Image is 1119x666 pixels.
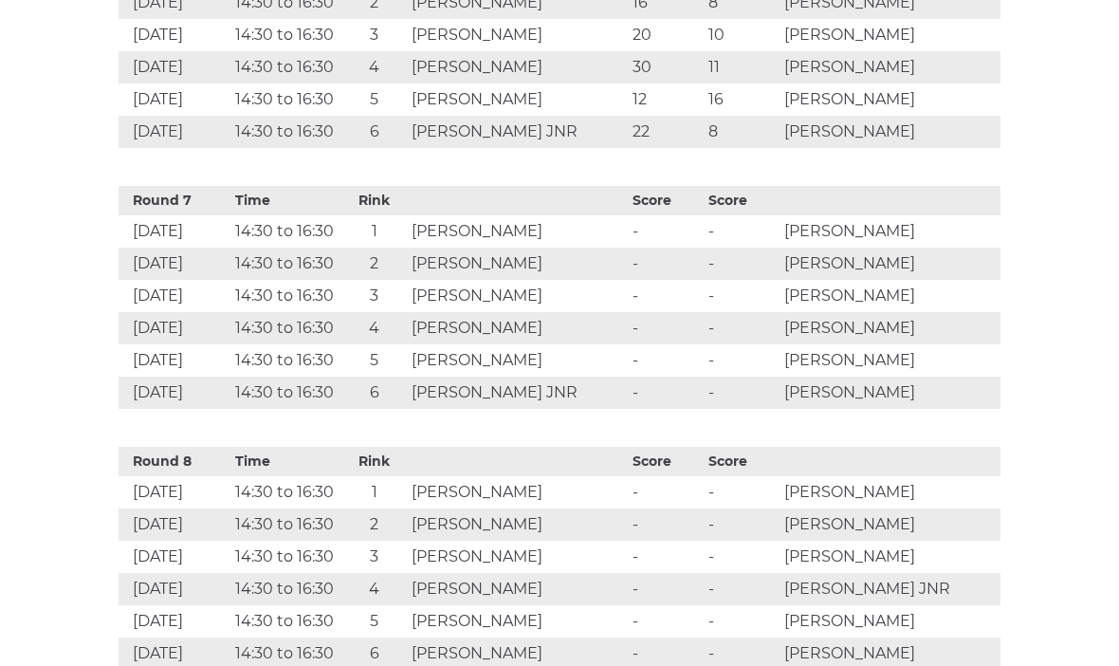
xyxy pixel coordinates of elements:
[628,573,704,605] td: -
[230,19,342,51] td: 14:30 to 16:30
[780,51,1000,83] td: [PERSON_NAME]
[230,116,342,148] td: 14:30 to 16:30
[407,51,628,83] td: [PERSON_NAME]
[704,248,780,280] td: -
[342,541,407,573] td: 3
[230,248,342,280] td: 14:30 to 16:30
[230,377,342,409] td: 14:30 to 16:30
[628,51,704,83] td: 30
[119,476,230,509] td: [DATE]
[780,248,1000,280] td: [PERSON_NAME]
[119,573,230,605] td: [DATE]
[342,377,407,409] td: 6
[407,280,628,312] td: [PERSON_NAME]
[780,312,1000,344] td: [PERSON_NAME]
[704,377,780,409] td: -
[704,605,780,638] td: -
[780,19,1000,51] td: [PERSON_NAME]
[407,312,628,344] td: [PERSON_NAME]
[628,248,704,280] td: -
[407,116,628,148] td: [PERSON_NAME] JNR
[628,19,704,51] td: 20
[230,215,342,248] td: 14:30 to 16:30
[342,509,407,541] td: 2
[119,83,230,116] td: [DATE]
[407,83,628,116] td: [PERSON_NAME]
[628,541,704,573] td: -
[780,541,1000,573] td: [PERSON_NAME]
[342,312,407,344] td: 4
[119,509,230,541] td: [DATE]
[342,344,407,377] td: 5
[230,83,342,116] td: 14:30 to 16:30
[628,605,704,638] td: -
[342,605,407,638] td: 5
[704,19,780,51] td: 10
[119,51,230,83] td: [DATE]
[628,186,704,215] th: Score
[628,83,704,116] td: 12
[704,186,780,215] th: Score
[704,280,780,312] td: -
[119,312,230,344] td: [DATE]
[780,476,1000,509] td: [PERSON_NAME]
[230,605,342,638] td: 14:30 to 16:30
[407,605,628,638] td: [PERSON_NAME]
[628,447,704,476] th: Score
[342,215,407,248] td: 1
[342,573,407,605] td: 4
[407,344,628,377] td: [PERSON_NAME]
[628,312,704,344] td: -
[704,51,780,83] td: 11
[119,344,230,377] td: [DATE]
[780,280,1000,312] td: [PERSON_NAME]
[628,377,704,409] td: -
[342,280,407,312] td: 3
[342,447,407,476] th: Rink
[780,605,1000,638] td: [PERSON_NAME]
[407,19,628,51] td: [PERSON_NAME]
[230,312,342,344] td: 14:30 to 16:30
[407,573,628,605] td: [PERSON_NAME]
[407,509,628,541] td: [PERSON_NAME]
[119,605,230,638] td: [DATE]
[119,541,230,573] td: [DATE]
[230,509,342,541] td: 14:30 to 16:30
[628,215,704,248] td: -
[704,116,780,148] td: 8
[628,116,704,148] td: 22
[704,215,780,248] td: -
[119,447,230,476] th: Round 8
[407,248,628,280] td: [PERSON_NAME]
[119,377,230,409] td: [DATE]
[230,186,342,215] th: Time
[407,541,628,573] td: [PERSON_NAME]
[407,476,628,509] td: [PERSON_NAME]
[342,116,407,148] td: 6
[342,248,407,280] td: 2
[119,280,230,312] td: [DATE]
[230,541,342,573] td: 14:30 to 16:30
[342,51,407,83] td: 4
[119,186,230,215] th: Round 7
[230,447,342,476] th: Time
[780,509,1000,541] td: [PERSON_NAME]
[704,447,780,476] th: Score
[119,116,230,148] td: [DATE]
[780,344,1000,377] td: [PERSON_NAME]
[119,248,230,280] td: [DATE]
[704,509,780,541] td: -
[342,186,407,215] th: Rink
[407,215,628,248] td: [PERSON_NAME]
[230,476,342,509] td: 14:30 to 16:30
[230,280,342,312] td: 14:30 to 16:30
[780,116,1000,148] td: [PERSON_NAME]
[704,573,780,605] td: -
[230,51,342,83] td: 14:30 to 16:30
[628,476,704,509] td: -
[628,509,704,541] td: -
[230,573,342,605] td: 14:30 to 16:30
[407,377,628,409] td: [PERSON_NAME] JNR
[342,476,407,509] td: 1
[780,573,1000,605] td: [PERSON_NAME] JNR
